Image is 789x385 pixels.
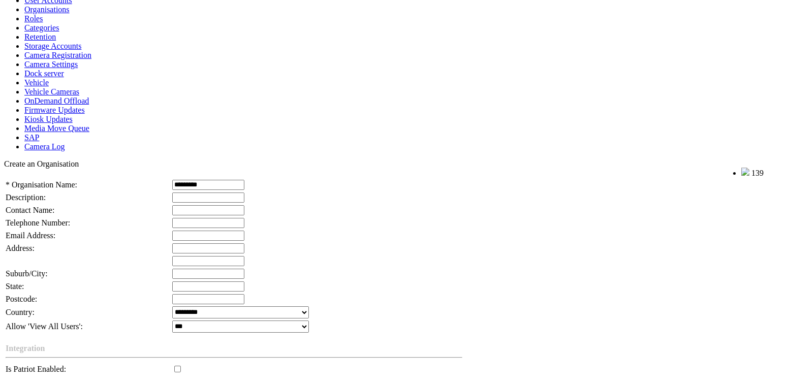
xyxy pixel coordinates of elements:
a: Camera Log [24,142,65,151]
a: Kiosk Updates [24,115,73,123]
span: State: [6,282,24,291]
span: Country: [6,308,35,316]
a: Firmware Updates [24,106,85,114]
img: bell25.png [741,168,749,176]
span: Welcome, Aqil (Administrator) [639,168,721,176]
span: Create an Organisation [4,159,79,168]
span: Address: [6,244,35,252]
a: Organisations [24,5,70,14]
a: Vehicle [24,78,49,87]
a: Storage Accounts [24,42,81,50]
span: Contact Name: [6,206,54,214]
a: Categories [24,23,59,32]
a: Camera Registration [24,51,91,59]
span: Telephone Number: [6,218,70,227]
span: Description: [6,193,46,202]
a: Media Move Queue [24,124,89,133]
a: Retention [24,33,56,41]
td: Is Patriot Enabled: [5,364,171,375]
span: 139 [751,169,764,177]
a: Vehicle Cameras [24,87,79,96]
span: Integration [6,344,45,352]
span: * Organisation Name: [6,180,77,189]
span: Email Address: [6,231,55,240]
span: Allow 'View All Users': [6,322,83,331]
a: Roles [24,14,43,23]
a: Camera Settings [24,60,78,69]
span: Suburb/City: [6,269,48,278]
a: Dock server [24,69,64,78]
a: OnDemand Offload [24,97,89,105]
span: Postcode: [6,295,37,303]
a: SAP [24,133,39,142]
